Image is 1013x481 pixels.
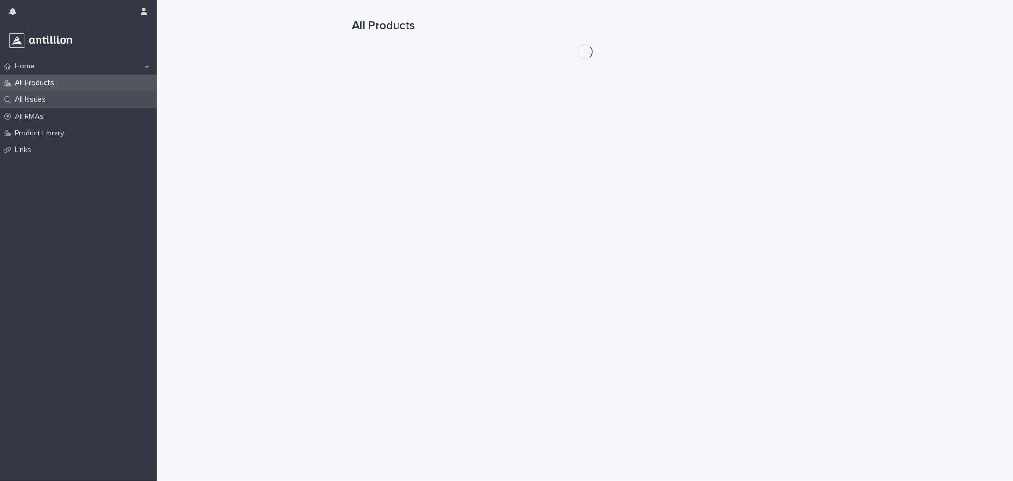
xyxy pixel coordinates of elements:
[11,62,42,71] p: Home
[352,19,818,33] h1: All Products
[11,145,39,154] p: Links
[8,31,74,50] img: r3a3Z93SSpeN6cOOTyqw
[11,129,72,138] p: Product Library
[11,95,53,104] p: All Issues
[11,112,51,121] p: All RMAs
[11,78,62,87] p: All Products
